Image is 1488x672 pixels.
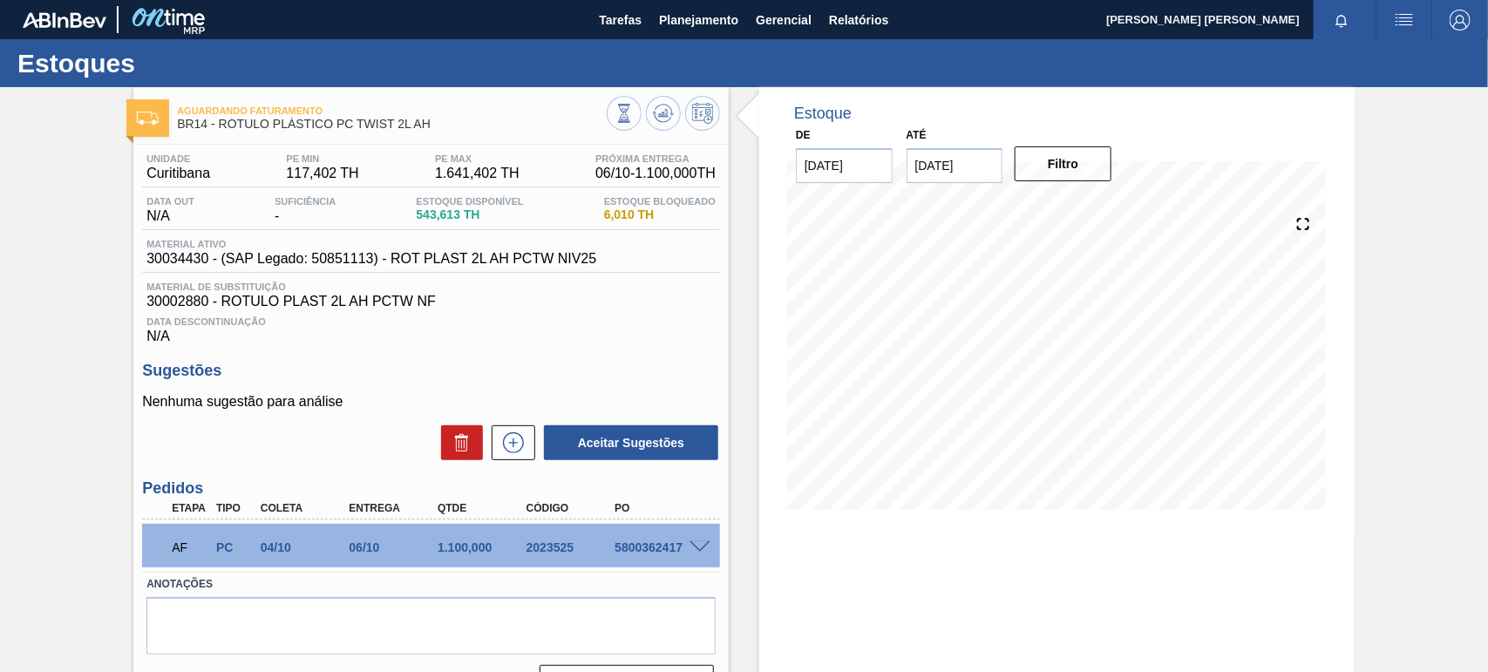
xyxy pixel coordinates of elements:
span: PE MIN [286,153,358,164]
span: Próxima Entrega [595,153,716,164]
div: Excluir Sugestões [432,425,483,460]
span: Estoque Disponível [416,196,523,207]
h3: Pedidos [142,479,720,498]
span: Material ativo [146,239,596,249]
div: 1.100,000 [433,540,532,554]
span: Estoque Bloqueado [604,196,716,207]
button: Programar Estoque [685,96,720,131]
span: Relatórios [829,10,888,31]
button: Visão Geral dos Estoques [607,96,642,131]
span: 543,613 TH [416,208,523,221]
label: Até [907,129,927,141]
button: Notificações [1314,8,1369,32]
span: Tarefas [599,10,642,31]
button: Aceitar Sugestões [544,425,718,460]
span: 30002880 - ROTULO PLAST 2L AH PCTW NF [146,294,716,309]
span: Unidade [146,153,210,164]
span: Data out [146,196,194,207]
span: 6,010 TH [604,208,716,221]
span: Planejamento [659,10,738,31]
p: Nenhuma sugestão para análise [142,394,720,410]
div: Tipo [212,502,257,514]
span: PE MAX [435,153,520,164]
div: Pedido de Compra [212,540,257,554]
div: Nova sugestão [483,425,535,460]
img: Ícone [137,112,159,125]
span: 30034430 - (SAP Legado: 50851113) - ROT PLAST 2L AH PCTW NIV25 [146,251,596,267]
div: Código [522,502,621,514]
span: BR14 - RÓTULO PLÁSTICO PC TWIST 2L AH [177,118,607,131]
div: N/A [142,309,720,344]
p: AF [172,540,208,554]
span: Gerencial [756,10,812,31]
div: PO [610,502,709,514]
button: Filtro [1015,146,1111,181]
span: 117,402 TH [286,166,358,181]
div: - [270,196,340,224]
div: Qtde [433,502,532,514]
img: userActions [1394,10,1415,31]
span: Curitibana [146,166,210,181]
button: Atualizar Gráfico [646,96,681,131]
div: Coleta [256,502,355,514]
span: 06/10 - 1.100,000 TH [595,166,716,181]
span: Suficiência [275,196,336,207]
input: dd/mm/yyyy [907,148,1003,183]
span: Data Descontinuação [146,316,716,327]
h3: Sugestões [142,362,720,380]
div: Aguardando Faturamento [167,528,213,567]
div: Entrega [344,502,443,514]
input: dd/mm/yyyy [796,148,893,183]
img: Logout [1450,10,1471,31]
div: Estoque [794,105,852,123]
div: 2023525 [522,540,621,554]
h1: Estoques [17,53,327,73]
div: Etapa [167,502,213,514]
label: De [796,129,811,141]
div: 5800362417 [610,540,709,554]
span: Aguardando Faturamento [177,105,607,116]
div: 04/10/2025 [256,540,355,554]
label: Anotações [146,572,716,597]
span: Material de Substituição [146,282,716,292]
div: N/A [142,196,199,224]
div: 06/10/2025 [344,540,443,554]
div: Aceitar Sugestões [535,424,720,462]
img: TNhmsLtSVTkK8tSr43FrP2fwEKptu5GPRR3wAAAABJRU5ErkJggg== [23,12,106,28]
span: 1.641,402 TH [435,166,520,181]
